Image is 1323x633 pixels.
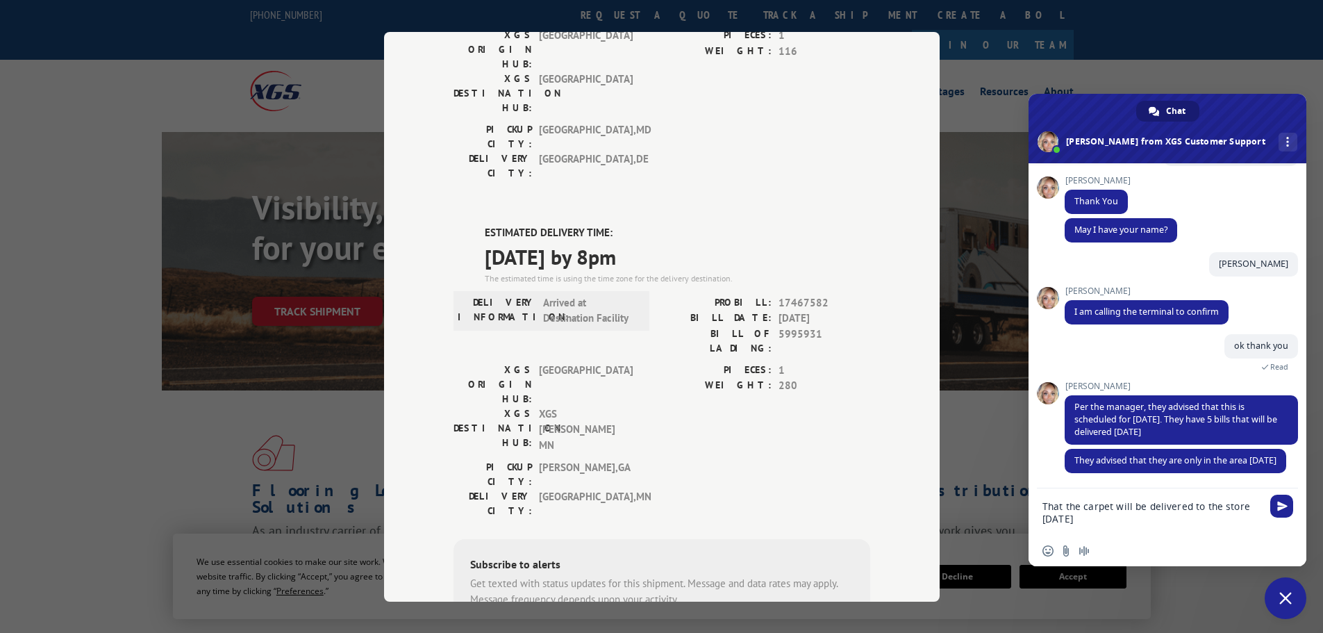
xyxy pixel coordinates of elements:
[1065,176,1131,186] span: [PERSON_NAME]
[458,295,536,326] label: DELIVERY INFORMATION:
[539,406,633,453] span: XGS [PERSON_NAME] MN
[779,326,870,355] span: 5995931
[1234,340,1288,352] span: ok thank you
[779,362,870,378] span: 1
[539,72,633,115] span: [GEOGRAPHIC_DATA]
[485,272,870,284] div: The estimated time is using the time zone for the delivery destination.
[1060,545,1072,557] span: Send a file
[779,43,870,59] span: 116
[1074,224,1167,236] span: May I have your name?
[662,295,772,311] label: PROBILL:
[1065,381,1298,391] span: [PERSON_NAME]
[662,378,772,394] label: WEIGHT:
[454,151,532,181] label: DELIVERY CITY:
[539,122,633,151] span: [GEOGRAPHIC_DATA] , MD
[662,362,772,378] label: PIECES:
[1074,454,1276,466] span: They advised that they are only in the area [DATE]
[454,72,532,115] label: XGS DESTINATION HUB:
[1074,306,1219,318] span: I am calling the terminal to confirm
[470,556,854,576] div: Subscribe to alerts
[539,151,633,181] span: [GEOGRAPHIC_DATA] , DE
[1136,101,1199,122] a: Chat
[1074,195,1118,207] span: Thank You
[539,460,633,489] span: [PERSON_NAME] , GA
[779,295,870,311] span: 17467582
[1265,577,1306,619] a: Close chat
[1065,286,1229,296] span: [PERSON_NAME]
[1079,545,1090,557] span: Audio message
[1166,101,1185,122] span: Chat
[1270,362,1288,372] span: Read
[470,576,854,607] div: Get texted with status updates for this shipment. Message and data rates may apply. Message frequ...
[485,225,870,241] label: ESTIMATED DELIVERY TIME:
[539,362,633,406] span: [GEOGRAPHIC_DATA]
[1270,495,1293,518] span: Send
[454,28,532,72] label: XGS ORIGIN HUB:
[779,378,870,394] span: 280
[454,362,532,406] label: XGS ORIGIN HUB:
[539,489,633,518] span: [GEOGRAPHIC_DATA] , MN
[1219,258,1288,270] span: [PERSON_NAME]
[454,406,532,453] label: XGS DESTINATION HUB:
[454,489,532,518] label: DELIVERY CITY:
[454,460,532,489] label: PICKUP CITY:
[779,311,870,327] span: [DATE]
[1074,401,1277,438] span: Per the manager, they advised that this is scheduled for [DATE]. They have 5 bills that will be d...
[485,240,870,272] span: [DATE] by 8pm
[662,311,772,327] label: BILL DATE:
[1042,488,1265,536] textarea: Compose your message...
[1042,545,1054,557] span: Insert an emoji
[662,28,772,44] label: PIECES:
[662,43,772,59] label: WEIGHT:
[779,28,870,44] span: 1
[662,326,772,355] label: BILL OF LADING:
[539,28,633,72] span: [GEOGRAPHIC_DATA]
[543,295,637,326] span: Arrived at Destination Facility
[454,122,532,151] label: PICKUP CITY:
